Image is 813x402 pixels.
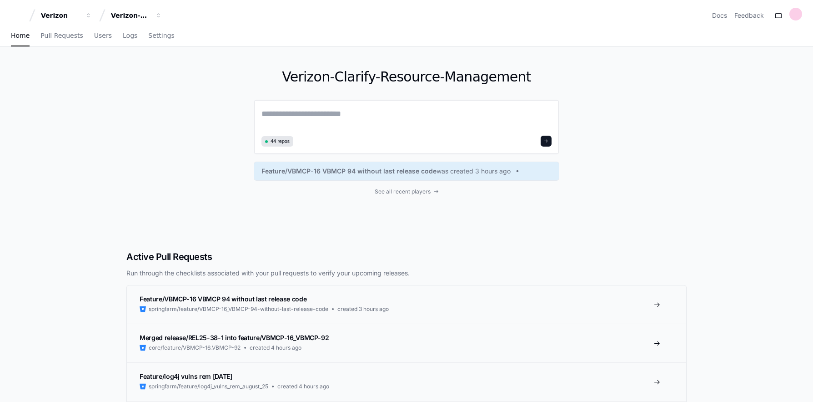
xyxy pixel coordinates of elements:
span: 44 repos [271,138,290,145]
a: Feature/VBMCP-16 VBMCP 94 without last release codewas created 3 hours ago [261,167,552,176]
span: created 4 hours ago [250,344,301,351]
a: Pull Requests [40,25,83,46]
span: Settings [148,33,174,38]
a: Docs [712,11,727,20]
span: Home [11,33,30,38]
a: Home [11,25,30,46]
span: Feature/VBMCP-16 VBMCP 94 without last release code [261,167,437,176]
div: Verizon-Clarify-Resource-Management [111,11,150,20]
a: Feature/log4j vulns rem [DATE]springfarm/feature/log4j_vulns_rem_august_25created 4 hours ago [127,362,686,401]
span: Pull Requests [40,33,83,38]
a: Merged release/REL25-38-1 into feature/VBMCP-16_VBMCP-92core/feature/VBMCP-16_VBMCP-92created 4 h... [127,324,686,362]
span: Feature/log4j vulns rem [DATE] [140,372,232,380]
button: Feedback [734,11,764,20]
a: Logs [123,25,137,46]
a: Feature/VBMCP-16 VBMCP 94 without last release codespringfarm/feature/VBMCP-16_VBMCP-94-without-l... [127,285,686,324]
span: springfarm/feature/VBMCP-16_VBMCP-94-without-last-release-code [149,305,328,313]
a: Users [94,25,112,46]
a: Settings [148,25,174,46]
span: springfarm/feature/log4j_vulns_rem_august_25 [149,383,268,390]
span: created 4 hours ago [277,383,329,390]
h2: Active Pull Requests [126,250,687,263]
span: See all recent players [375,188,431,195]
span: core/feature/VBMCP-16_VBMCP-92 [149,344,241,351]
span: Feature/VBMCP-16 VBMCP 94 without last release code [140,295,306,303]
span: was created 3 hours ago [437,167,511,176]
span: Users [94,33,112,38]
p: Run through the checklists associated with your pull requests to verify your upcoming releases. [126,269,687,278]
span: Logs [123,33,137,38]
h1: Verizon-Clarify-Resource-Management [254,69,559,85]
a: See all recent players [254,188,559,195]
span: Merged release/REL25-38-1 into feature/VBMCP-16_VBMCP-92 [140,334,329,341]
button: Verizon [37,7,95,24]
button: Verizon-Clarify-Resource-Management [107,7,166,24]
div: Verizon [41,11,80,20]
span: created 3 hours ago [337,305,389,313]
